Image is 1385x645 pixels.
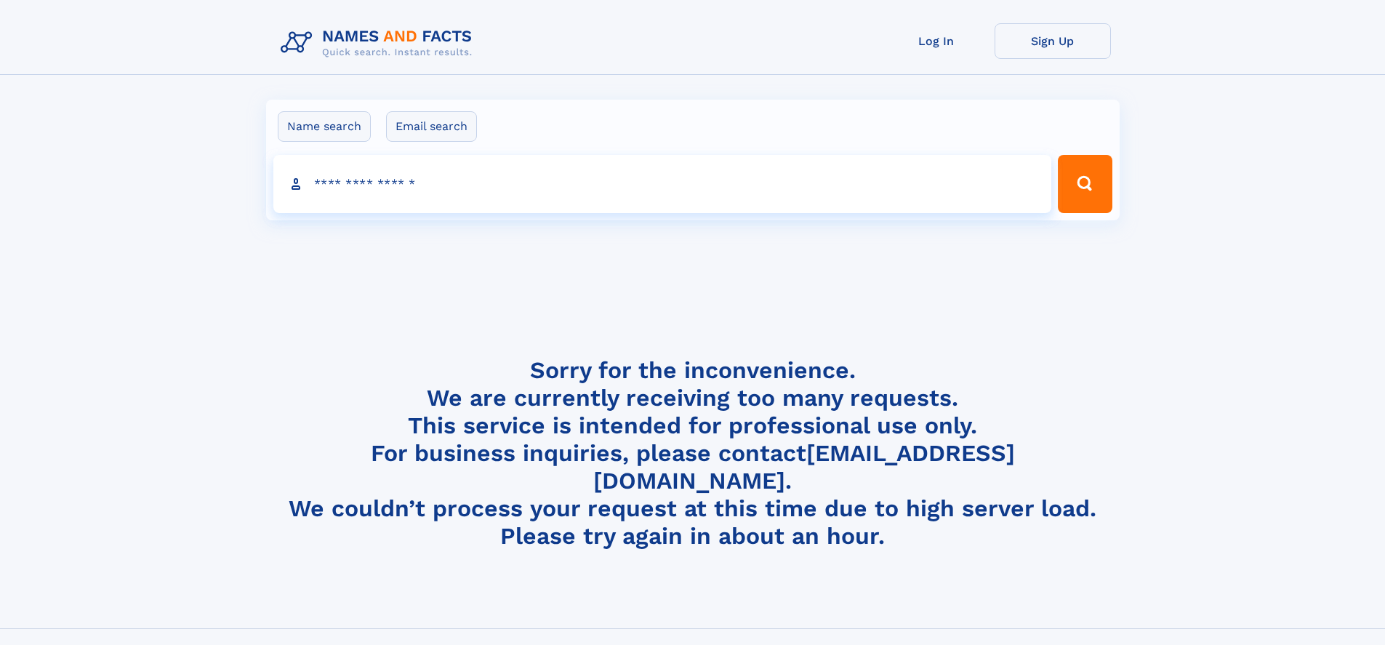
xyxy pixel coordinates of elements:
[275,356,1111,550] h4: Sorry for the inconvenience. We are currently receiving too many requests. This service is intend...
[273,155,1052,213] input: search input
[275,23,484,63] img: Logo Names and Facts
[1058,155,1112,213] button: Search Button
[878,23,995,59] a: Log In
[995,23,1111,59] a: Sign Up
[386,111,477,142] label: Email search
[278,111,371,142] label: Name search
[593,439,1015,494] a: [EMAIL_ADDRESS][DOMAIN_NAME]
